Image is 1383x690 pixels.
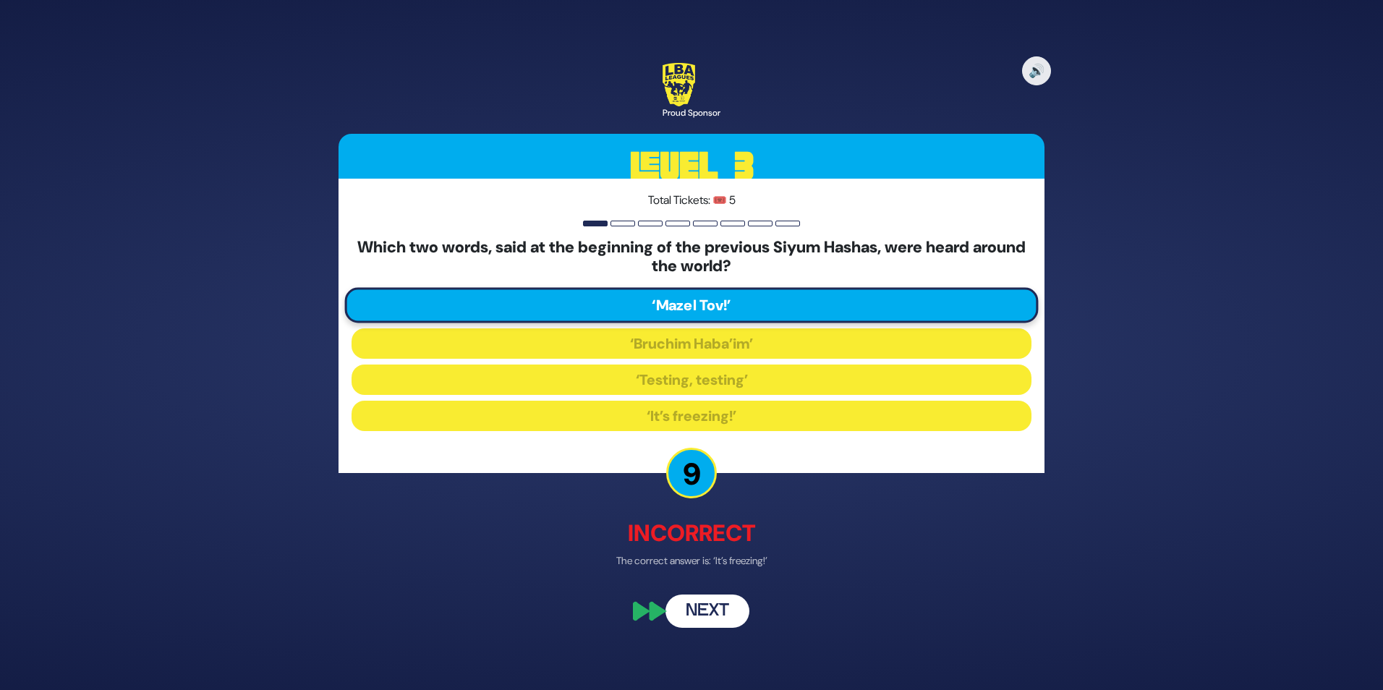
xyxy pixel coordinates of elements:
img: LBA [663,63,695,106]
button: ‘Testing, testing’ [352,364,1031,394]
h5: Which two words, said at the beginning of the previous Siyum Hashas, were heard around the world? [352,238,1031,276]
p: Incorrect [339,515,1044,550]
p: 9 [666,447,717,498]
div: Proud Sponsor [663,106,720,119]
button: ‘It’s freezing!’ [352,400,1031,430]
h3: Level 3 [339,134,1044,199]
button: ‘Bruchim Haba’im’ [352,328,1031,358]
p: The correct answer is: ‘It’s freezing!’ [339,553,1044,568]
button: Next [665,594,749,627]
button: ‘Mazel Tov!’ [345,287,1039,323]
button: 🔊 [1022,56,1051,85]
p: Total Tickets: 🎟️ 5 [352,192,1031,209]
